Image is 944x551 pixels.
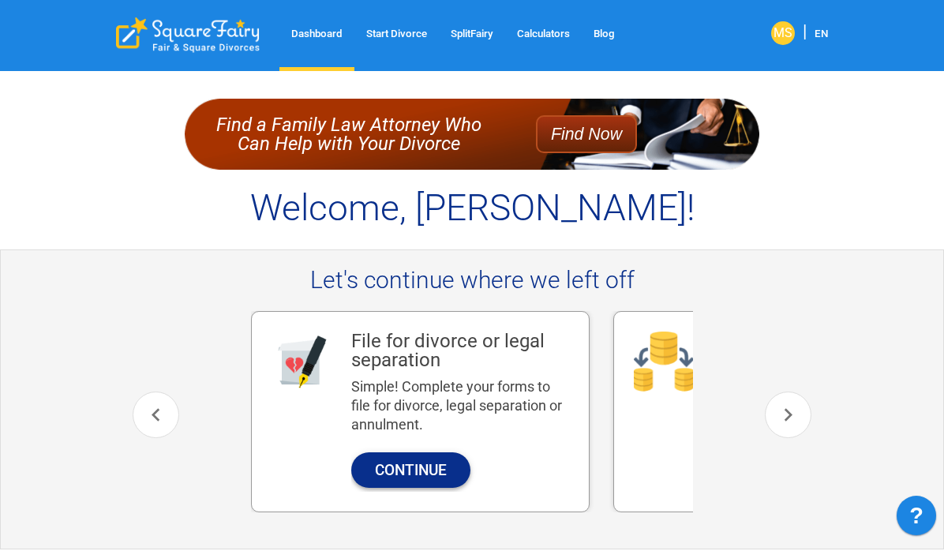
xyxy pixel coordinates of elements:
[354,25,439,43] a: Start Divorce
[279,25,354,43] a: Dashboard
[351,332,569,377] div: File for divorce or legal separation
[272,332,332,392] img: File Divorce Icon
[771,21,795,45] div: MS
[815,24,828,43] div: EN
[351,452,470,488] button: Continue
[634,332,694,392] img: Split Assets Icon
[505,25,582,43] a: Calculators
[93,249,851,311] div: Let's continue where we left off
[439,25,505,43] a: SplitFairy
[582,25,627,43] a: Blog
[795,21,815,41] span: |
[536,115,637,153] button: Find Now
[116,17,260,53] div: SquareFairy Logo
[889,488,944,551] iframe: JSD widget
[351,377,569,434] div: Simple! Complete your forms to file for divorce, legal separation or annulment.
[200,115,496,153] p: Find a Family Law Attorney Who Can Help with Your Divorce
[93,189,851,226] div: Welcome, [PERSON_NAME]!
